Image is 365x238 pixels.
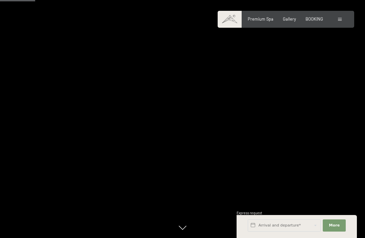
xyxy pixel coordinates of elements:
[323,219,346,232] button: More
[329,223,340,228] span: More
[237,211,262,215] span: Express request
[283,16,296,22] a: Gallery
[248,16,273,22] a: Premium Spa
[306,16,323,22] a: BOOKING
